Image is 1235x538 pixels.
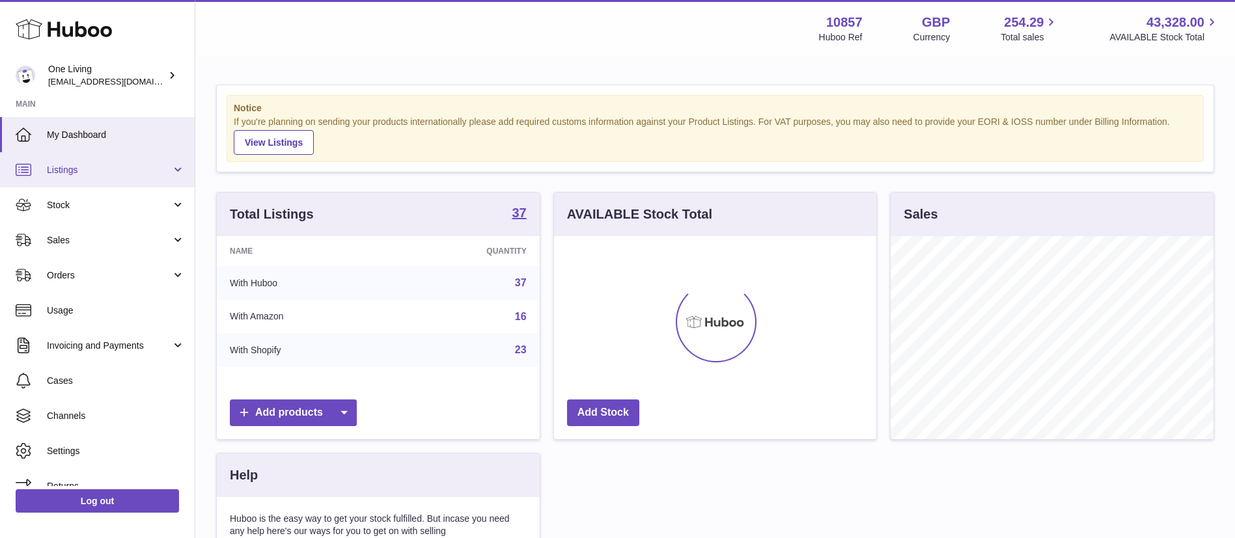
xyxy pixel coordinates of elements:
[48,63,165,88] div: One Living
[515,344,527,355] a: 23
[47,129,185,141] span: My Dashboard
[16,489,179,513] a: Log out
[217,333,393,367] td: With Shopify
[230,206,314,223] h3: Total Listings
[16,66,35,85] img: internalAdmin-10857@internal.huboo.com
[234,130,314,155] a: View Listings
[515,277,527,288] a: 37
[1146,14,1204,31] span: 43,328.00
[47,340,171,352] span: Invoicing and Payments
[47,410,185,422] span: Channels
[217,300,393,334] td: With Amazon
[922,14,950,31] strong: GBP
[47,375,185,387] span: Cases
[230,513,527,537] p: Huboo is the easy way to get your stock fulfilled. But incase you need any help here's our ways f...
[47,269,171,282] span: Orders
[234,102,1197,114] strong: Notice
[826,14,863,31] strong: 10857
[217,236,393,266] th: Name
[47,304,185,317] span: Usage
[567,206,712,223] h3: AVAILABLE Stock Total
[47,234,171,247] span: Sales
[512,206,526,222] a: 37
[512,206,526,219] strong: 37
[47,480,185,492] span: Returns
[567,399,639,426] a: Add Stock
[393,236,539,266] th: Quantity
[48,76,191,87] span: [EMAIL_ADDRESS][DOMAIN_NAME]
[1001,31,1059,44] span: Total sales
[913,31,951,44] div: Currency
[47,199,171,211] span: Stock
[234,116,1197,155] div: If you're planning on sending your products internationally please add required customs informati...
[819,31,863,44] div: Huboo Ref
[515,311,527,322] a: 16
[904,206,937,223] h3: Sales
[47,445,185,457] span: Settings
[1109,31,1219,44] span: AVAILABLE Stock Total
[1109,14,1219,44] a: 43,328.00 AVAILABLE Stock Total
[230,466,258,484] h3: Help
[1001,14,1059,44] a: 254.29 Total sales
[230,399,357,426] a: Add products
[217,266,393,300] td: With Huboo
[47,164,171,176] span: Listings
[1004,14,1044,31] span: 254.29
